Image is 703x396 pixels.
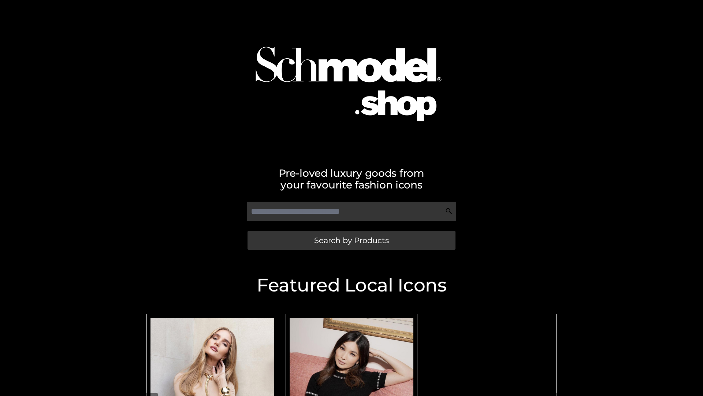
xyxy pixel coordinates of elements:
[143,167,560,191] h2: Pre-loved luxury goods from your favourite fashion icons
[314,236,389,244] span: Search by Products
[445,208,453,215] img: Search Icon
[143,276,560,294] h2: Featured Local Icons​
[248,231,455,250] a: Search by Products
